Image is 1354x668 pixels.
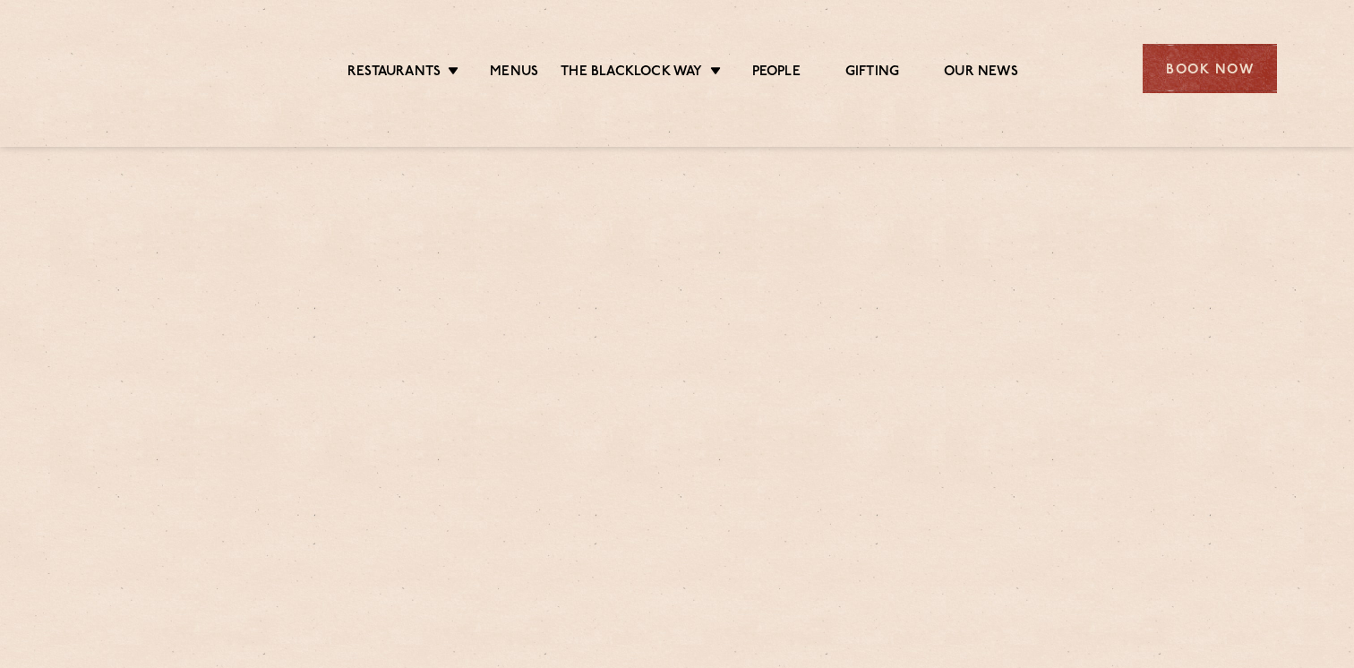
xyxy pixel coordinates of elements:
[944,64,1018,83] a: Our News
[1143,44,1277,93] div: Book Now
[561,64,702,83] a: The Blacklock Way
[752,64,801,83] a: People
[845,64,899,83] a: Gifting
[347,64,441,83] a: Restaurants
[77,17,232,120] img: svg%3E
[490,64,538,83] a: Menus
